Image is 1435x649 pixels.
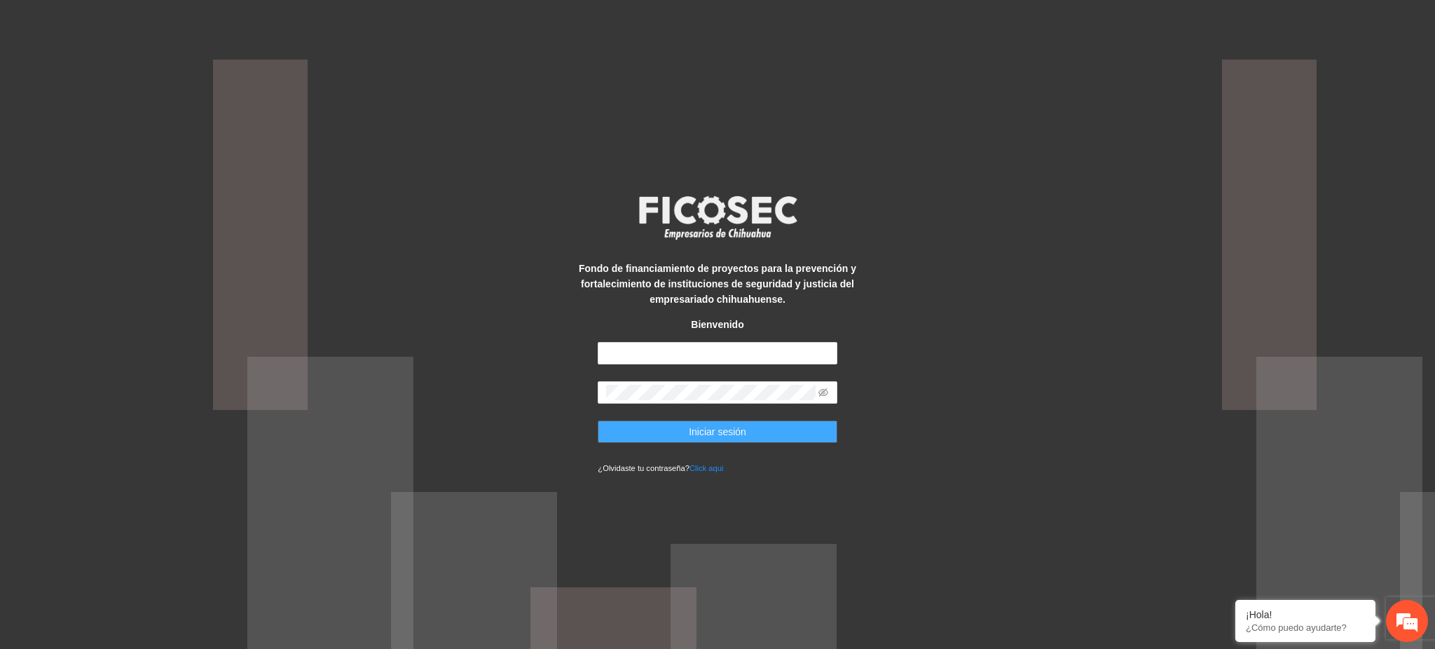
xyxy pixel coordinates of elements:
[1246,609,1365,620] div: ¡Hola!
[579,263,856,305] strong: Fondo de financiamiento de proyectos para la prevención y fortalecimiento de instituciones de seg...
[598,421,837,443] button: Iniciar sesión
[691,319,743,330] strong: Bienvenido
[598,464,723,472] small: ¿Olvidaste tu contraseña?
[630,191,805,243] img: logo
[818,388,828,397] span: eye-invisible
[1246,622,1365,633] p: ¿Cómo puedo ayudarte?
[689,424,746,439] span: Iniciar sesión
[689,464,724,472] a: Click aqui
